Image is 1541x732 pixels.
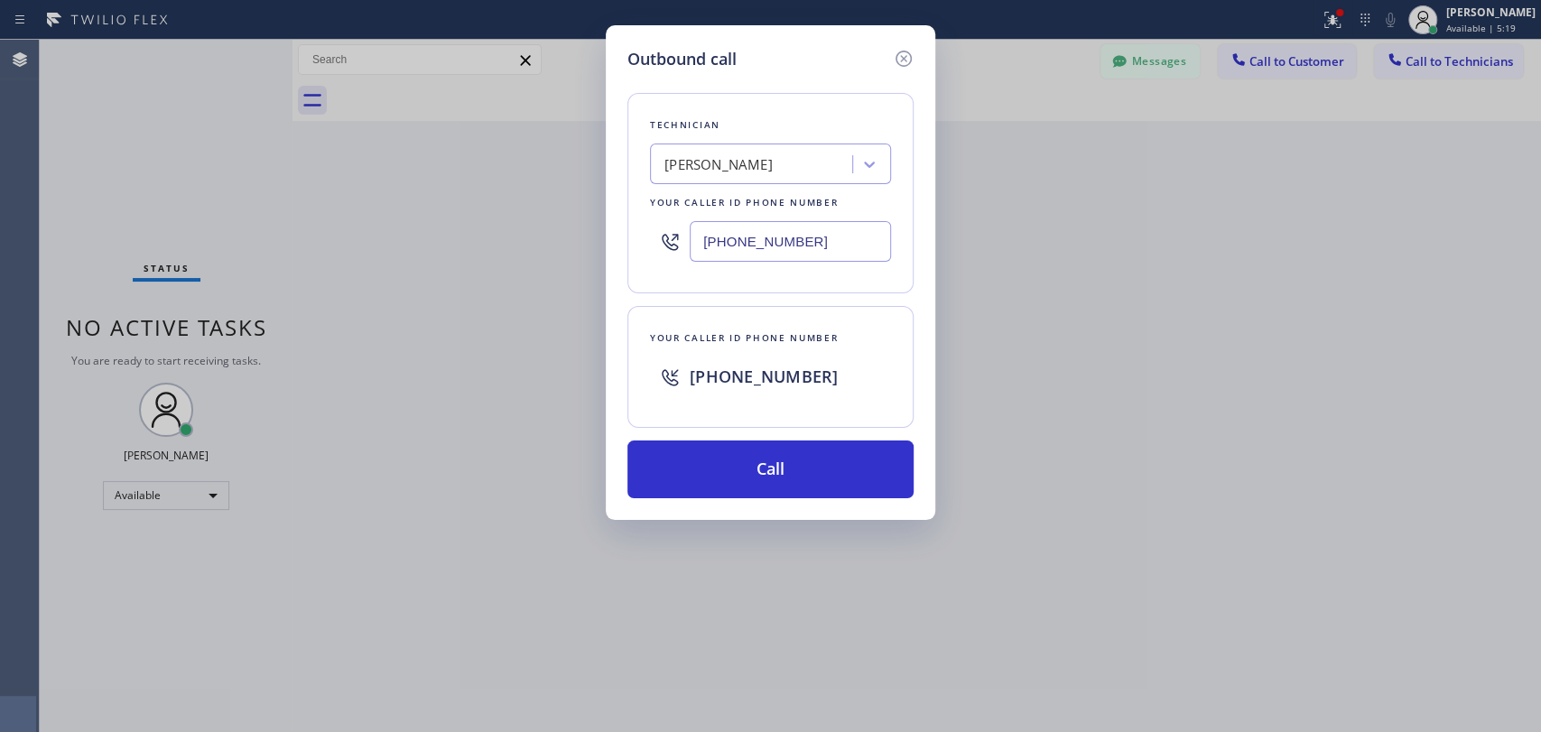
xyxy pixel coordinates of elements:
[650,193,891,212] div: Your caller id phone number
[627,47,737,71] h5: Outbound call
[650,116,891,134] div: Technician
[664,154,773,175] div: [PERSON_NAME]
[690,221,891,262] input: (123) 456-7890
[690,366,838,387] span: [PHONE_NUMBER]
[627,440,914,498] button: Call
[650,329,891,347] div: Your caller id phone number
